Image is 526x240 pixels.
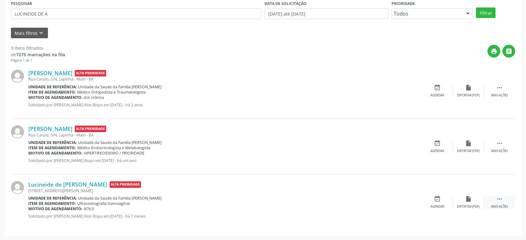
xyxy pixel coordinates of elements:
[28,125,73,132] a: [PERSON_NAME]
[28,206,82,211] b: Motivo de agendamento:
[502,45,515,58] button: 
[496,196,503,202] i: 
[78,140,162,145] span: Unidade da Saude da Familia [PERSON_NAME]
[28,150,82,156] b: Motivo de agendamento:
[496,140,503,147] i: 
[11,58,65,63] div: Página 1 de 1
[78,196,162,201] span: Unidade da Saude da Familia [PERSON_NAME]
[11,45,65,51] div: 3 itens filtrados
[457,93,480,98] div: Exportar (PDF)
[28,196,77,201] b: Unidade de referência:
[28,214,422,219] p: Solicitado por [PERSON_NAME] Rios Bispo em [DATE] - há 7 meses
[28,76,422,82] div: Rua Casulo, S/N, Lapinha - Mairi - BA
[491,205,508,209] div: Mais ações
[75,126,106,132] span: Alta Prioridade
[28,84,77,90] b: Unidade de referência:
[491,149,508,153] div: Mais ações
[11,8,261,19] input: Nome, CNS
[28,158,422,163] p: Solicitado por [PERSON_NAME] Bispo em [DATE] - há um ano
[11,70,24,83] img: img
[487,45,500,58] button: print
[16,52,65,58] strong: 7275 marcações na fila
[84,206,94,211] span: N76.0
[491,93,508,98] div: Mais ações
[394,11,460,17] span: Todos
[457,149,480,153] div: Exportar (PDF)
[28,181,107,188] a: Lucineide de [PERSON_NAME]
[457,205,480,209] div: Exportar (PDF)
[505,48,512,55] i: 
[28,102,422,108] p: Solicitado por [PERSON_NAME] Rios Bispo em [DATE] - há 2 anos
[465,196,472,202] i: insert_drive_file
[28,132,422,138] div: Rua Casulo, S/N, Lapinha - Mairi - BA
[77,201,130,206] span: Ultrassonografia transvaginal
[28,70,73,76] a: [PERSON_NAME]
[28,90,76,95] b: Item de agendamento:
[465,84,472,91] i: insert_drive_file
[434,140,441,147] i: event_available
[11,181,24,194] img: img
[77,145,150,150] span: Médico Endocrinologista e Metabologista
[77,90,146,95] span: Médico Ortopedista e Traumatologista
[11,51,65,58] div: de
[265,8,388,19] input: Selecione um intervalo
[110,181,141,188] span: Alta Prioridade
[434,196,441,202] i: event_available
[11,28,48,39] button: Mais filtroskeyboard_arrow_down
[496,84,503,91] i: 
[38,30,45,36] i: keyboard_arrow_down
[434,84,441,91] i: event_available
[491,48,497,55] i: print
[28,145,76,150] b: Item de agendamento:
[465,140,472,147] i: insert_drive_file
[78,84,162,90] span: Unidade da Saude da Familia [PERSON_NAME]
[11,125,24,138] img: img
[28,201,76,206] b: Item de agendamento:
[430,205,444,209] div: Agendar
[476,7,495,18] button: Filtrar
[84,95,104,100] span: dor crônica
[84,150,144,156] span: HIPERTIREOIDISMO / PRIORIDADE
[28,140,77,145] b: Unidade de referência:
[430,93,444,98] div: Agendar
[28,188,422,193] div: [STREET_ADDRESS][PERSON_NAME]
[430,149,444,153] div: Agendar
[75,70,106,76] span: Alta Prioridade
[28,95,82,100] b: Motivo de agendamento:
